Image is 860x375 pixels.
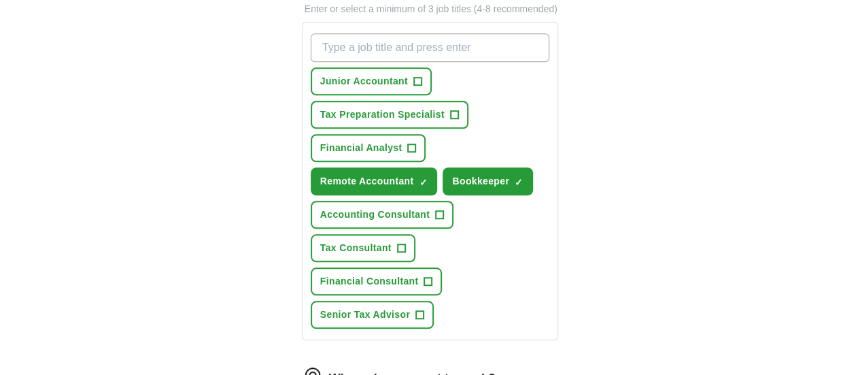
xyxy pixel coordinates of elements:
[320,74,408,88] span: Junior Accountant
[320,208,430,222] span: Accounting Consultant
[311,101,468,129] button: Tax Preparation Specialist
[311,267,443,295] button: Financial Consultant
[443,167,533,195] button: Bookkeeper✓
[311,301,434,329] button: Senior Tax Advisor
[320,241,392,255] span: Tax Consultant
[302,2,559,16] p: Enter or select a minimum of 3 job titles (4-8 recommended)
[311,134,426,162] button: Financial Analyst
[311,67,432,95] button: Junior Accountant
[311,201,453,229] button: Accounting Consultant
[311,167,438,195] button: Remote Accountant✓
[515,177,523,188] span: ✓
[419,177,427,188] span: ✓
[320,174,414,189] span: Remote Accountant
[320,108,445,122] span: Tax Preparation Specialist
[320,274,419,289] span: Financial Consultant
[320,141,402,155] span: Financial Analyst
[452,174,509,189] span: Bookkeeper
[311,33,550,62] input: Type a job title and press enter
[320,308,410,322] span: Senior Tax Advisor
[311,234,415,262] button: Tax Consultant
